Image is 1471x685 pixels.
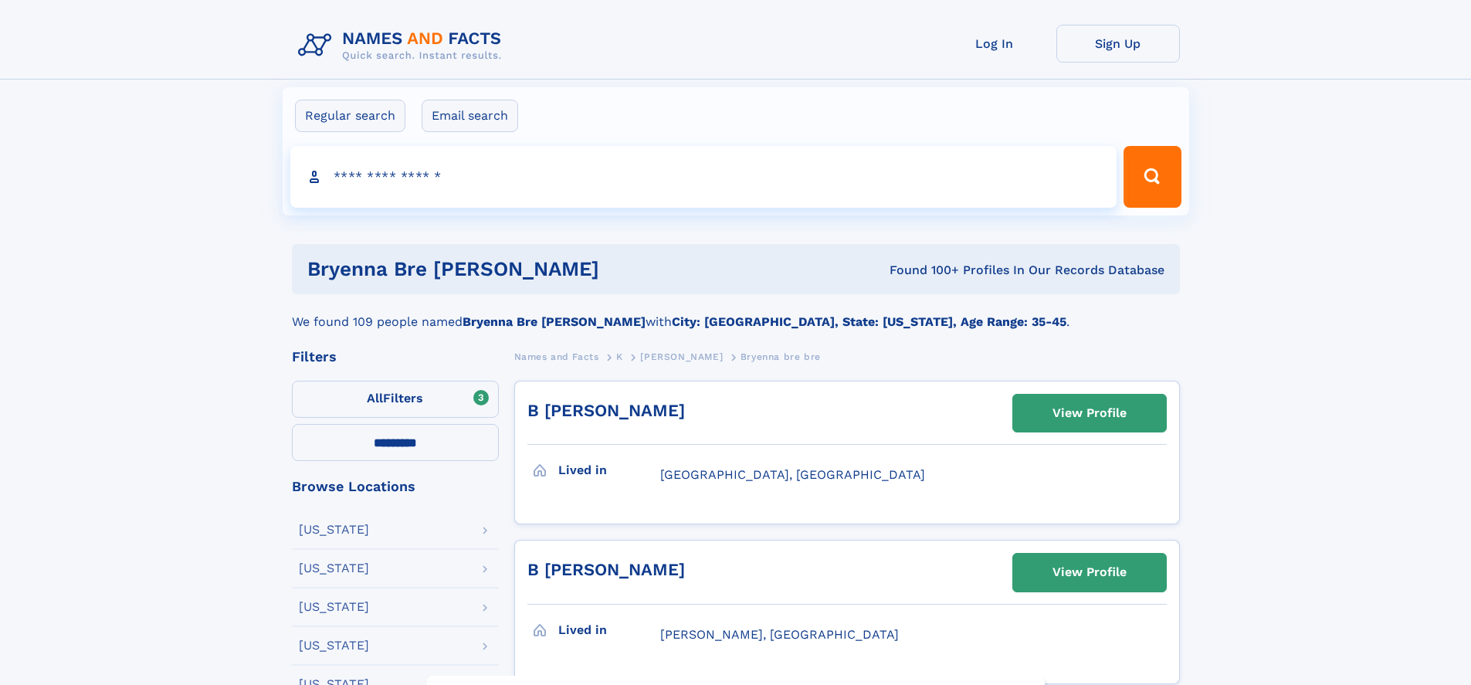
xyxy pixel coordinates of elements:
[422,100,518,132] label: Email search
[1013,395,1166,432] a: View Profile
[640,347,723,366] a: [PERSON_NAME]
[660,467,925,482] span: [GEOGRAPHIC_DATA], [GEOGRAPHIC_DATA]
[1124,146,1181,208] button: Search Button
[660,627,899,642] span: [PERSON_NAME], [GEOGRAPHIC_DATA]
[292,480,499,493] div: Browse Locations
[463,314,646,329] b: Bryenna Bre [PERSON_NAME]
[292,294,1180,331] div: We found 109 people named with .
[290,146,1117,208] input: search input
[514,347,599,366] a: Names and Facts
[292,381,499,418] label: Filters
[299,601,369,613] div: [US_STATE]
[292,350,499,364] div: Filters
[527,401,685,420] a: B [PERSON_NAME]
[1052,554,1127,590] div: View Profile
[295,100,405,132] label: Regular search
[307,259,744,279] h1: bryenna bre [PERSON_NAME]
[527,560,685,579] a: B [PERSON_NAME]
[1052,395,1127,431] div: View Profile
[299,524,369,536] div: [US_STATE]
[672,314,1066,329] b: City: [GEOGRAPHIC_DATA], State: [US_STATE], Age Range: 35-45
[640,351,723,362] span: [PERSON_NAME]
[744,262,1164,279] div: Found 100+ Profiles In Our Records Database
[299,639,369,652] div: [US_STATE]
[299,562,369,575] div: [US_STATE]
[1056,25,1180,63] a: Sign Up
[367,391,383,405] span: All
[558,457,660,483] h3: Lived in
[616,347,623,366] a: K
[616,351,623,362] span: K
[741,351,821,362] span: Bryenna bre bre
[933,25,1056,63] a: Log In
[558,617,660,643] h3: Lived in
[1013,554,1166,591] a: View Profile
[292,25,514,66] img: Logo Names and Facts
